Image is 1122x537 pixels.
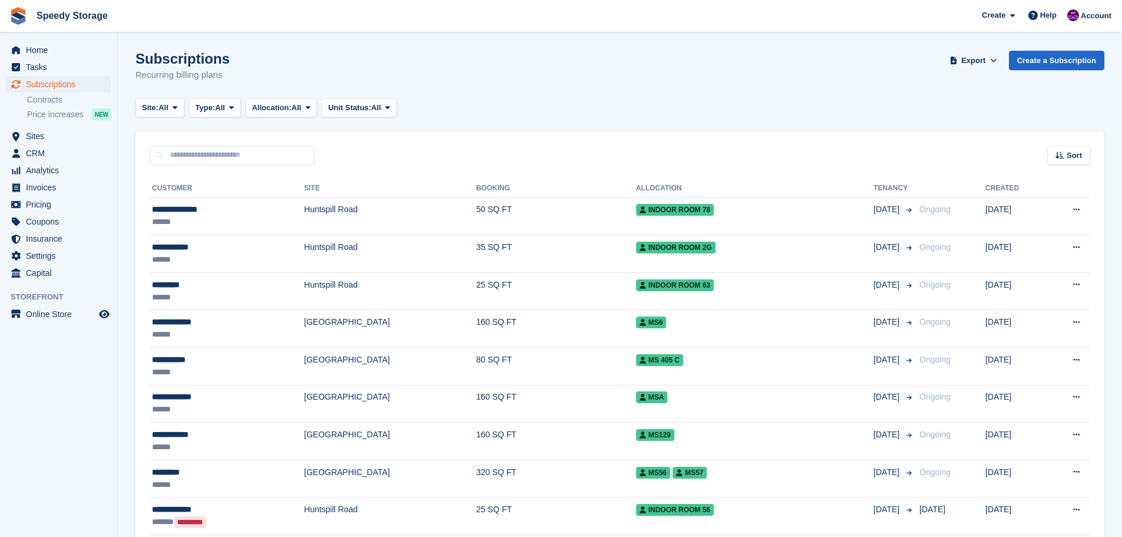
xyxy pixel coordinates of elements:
span: All [292,102,302,114]
span: Indoor Room 56 [636,504,714,516]
span: Export [961,55,985,67]
span: Analytics [26,162,97,179]
span: Sort [1067,150,1082,162]
a: Create a Subscription [1009,51,1104,70]
a: menu [6,230,111,247]
span: Ongoing [919,280,951,289]
span: MS57 [673,467,707,479]
a: menu [6,162,111,179]
span: Indoor Room 2G [636,242,716,253]
span: Storefront [11,291,117,303]
span: Subscriptions [26,76,97,93]
h1: Subscriptions [135,51,230,67]
span: Insurance [26,230,97,247]
td: [DATE] [985,385,1046,423]
a: menu [6,59,111,75]
button: Export [948,51,999,70]
td: 50 SQ FT [476,197,636,235]
span: Coupons [26,213,97,230]
a: Speedy Storage [32,6,112,25]
button: Type: All [189,98,241,118]
span: Settings [26,248,97,264]
a: menu [6,196,111,213]
span: [DATE] [873,391,902,403]
a: Contracts [27,94,111,106]
span: Tasks [26,59,97,75]
td: 25 SQ FT [476,498,636,535]
button: Site: All [135,98,184,118]
span: MS 405 C [636,354,683,366]
span: [DATE] [873,429,902,441]
p: Recurring billing plans [135,68,230,82]
span: [DATE] [873,316,902,328]
span: Ongoing [919,242,951,252]
span: [DATE] [873,466,902,479]
span: Pricing [26,196,97,213]
a: menu [6,213,111,230]
span: Account [1081,10,1111,22]
a: menu [6,76,111,93]
span: Allocation: [252,102,292,114]
td: 25 SQ FT [476,272,636,310]
td: 35 SQ FT [476,235,636,273]
span: [DATE] [873,241,902,253]
td: Huntspill Road [304,498,476,535]
span: Site: [142,102,158,114]
td: [GEOGRAPHIC_DATA] [304,423,476,460]
span: [DATE] [873,354,902,366]
th: Created [985,179,1046,198]
span: [DATE] [873,203,902,216]
td: [GEOGRAPHIC_DATA] [304,348,476,386]
span: Help [1040,9,1057,21]
span: MS6 [636,317,667,328]
th: Site [304,179,476,198]
td: 160 SQ FT [476,423,636,460]
td: [DATE] [985,310,1046,348]
td: [DATE] [985,498,1046,535]
td: [DATE] [985,460,1046,498]
span: Invoices [26,179,97,196]
span: Price increases [27,109,84,120]
span: MS129 [636,429,674,441]
span: All [371,102,381,114]
span: Indoor Room 63 [636,279,714,291]
th: Customer [150,179,304,198]
span: Home [26,42,97,58]
span: Ongoing [919,430,951,439]
td: Huntspill Road [304,197,476,235]
a: menu [6,179,111,196]
td: [GEOGRAPHIC_DATA] [304,460,476,498]
span: Capital [26,265,97,281]
td: 320 SQ FT [476,460,636,498]
span: Type: [196,102,216,114]
span: MS56 [636,467,670,479]
td: 80 SQ FT [476,348,636,386]
div: NEW [92,108,111,120]
button: Unit Status: All [322,98,396,118]
a: menu [6,128,111,144]
th: Tenancy [873,179,915,198]
td: [DATE] [985,423,1046,460]
button: Allocation: All [246,98,317,118]
img: stora-icon-8386f47178a22dfd0bd8f6a31ec36ba5ce8667c1dd55bd0f319d3a0aa187defe.svg [9,7,27,25]
td: 160 SQ FT [476,385,636,423]
a: Preview store [97,307,111,321]
span: Indoor Room 78 [636,204,714,216]
span: Ongoing [919,392,951,401]
span: Ongoing [919,317,951,327]
span: MSA [636,391,668,403]
td: [DATE] [985,197,1046,235]
td: Huntspill Road [304,272,476,310]
td: 160 SQ FT [476,310,636,348]
span: [DATE] [873,279,902,291]
span: [DATE] [873,503,902,516]
td: [GEOGRAPHIC_DATA] [304,310,476,348]
span: All [158,102,168,114]
td: [DATE] [985,235,1046,273]
a: Price increases NEW [27,108,111,121]
a: menu [6,145,111,162]
span: Ongoing [919,355,951,364]
span: Create [982,9,1005,21]
span: All [215,102,225,114]
img: Dan Jackson [1067,9,1079,21]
